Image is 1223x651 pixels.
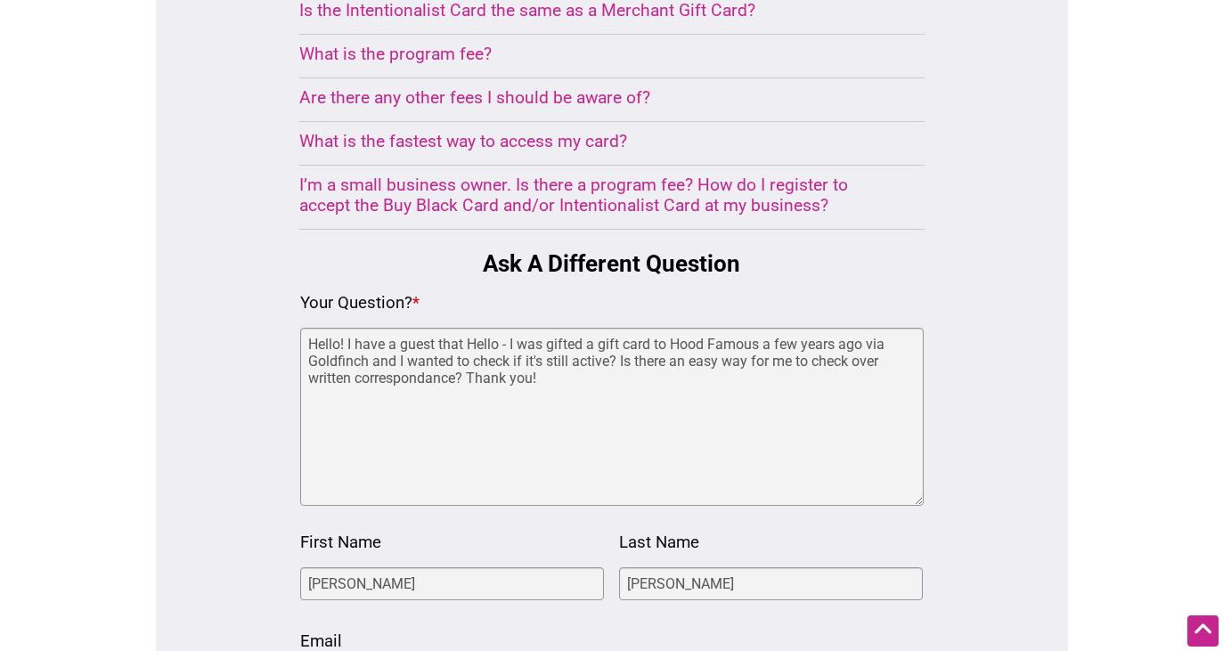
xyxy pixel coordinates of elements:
[300,528,381,558] label: First Name
[619,528,699,558] label: Last Name
[299,44,882,64] summary: What is the program fee?
[299,87,882,108] summary: Are there any other fees I should be aware of?
[299,248,925,280] h3: Ask A Different Question
[299,131,882,151] summary: What is the fastest way to access my card?
[299,87,882,112] details: In addition to the Intentionalist Program Fee, there is a Vendor Fee ($.45 for digital cards, $2....
[299,175,882,216] summary: I’m a small business owner. Is there a program fee? How do I register to accept the Buy Black Car...
[299,44,882,69] details: The program fee allows Intentionalist to cover the administrative costs of the Intentionalist Car...
[300,289,420,319] label: Your Question?
[299,131,882,156] details: When you’re logged into your Intentionalist Account, you can access your digital Intentionalist C...
[299,175,882,220] details: It is free to register for the Intentionalist Card Program. As the Buy Black Card and Intentional...
[1187,615,1219,647] div: Scroll Back to Top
